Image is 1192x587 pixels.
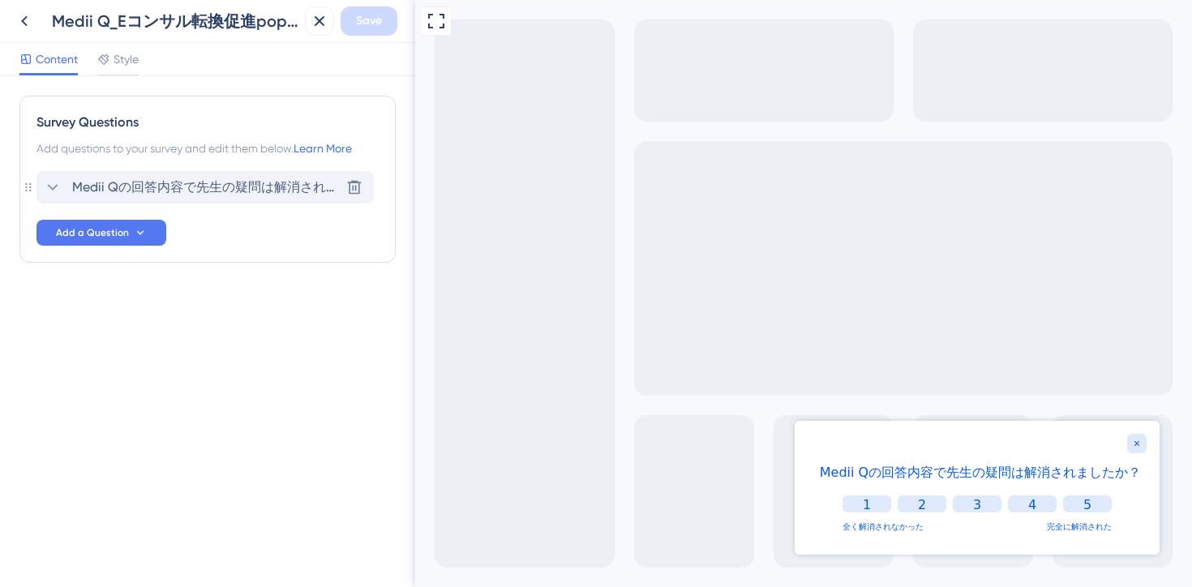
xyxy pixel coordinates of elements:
[356,11,382,31] span: Save
[36,139,379,158] div: Add questions to your survey and edit them below.
[36,220,166,246] button: Add a Question
[114,49,139,69] span: Style
[341,6,397,36] button: Save
[36,113,379,132] div: Survey Questions
[52,10,298,32] div: Medii Q_Eコンサル転換促進popup
[36,49,78,69] span: Content
[72,178,340,197] span: Medii Qの回答内容で先生の疑問は解消されましたか？
[294,142,352,155] a: Learn More
[56,226,129,239] span: Add a Question
[379,421,744,555] iframe: UserGuiding Survey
